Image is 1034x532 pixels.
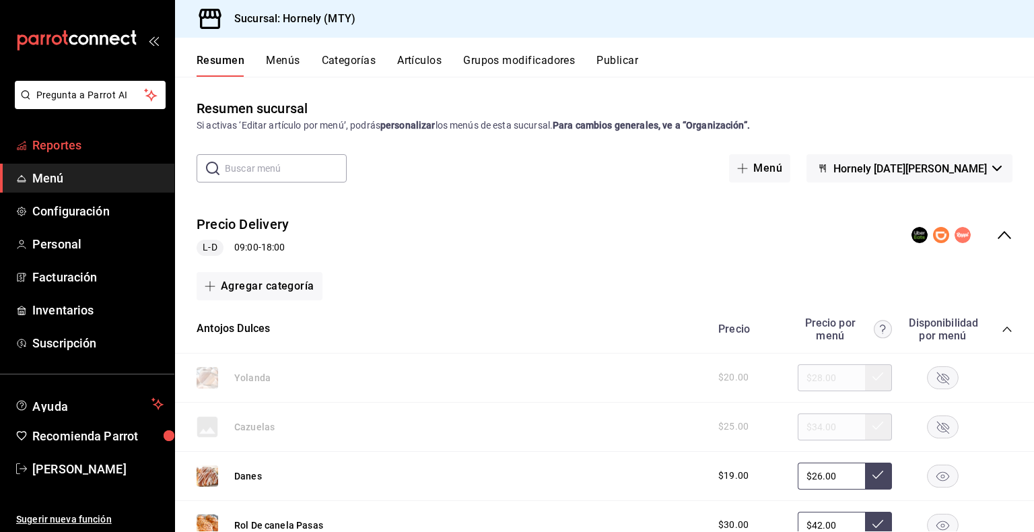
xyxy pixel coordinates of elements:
span: Sugerir nueva función [16,512,164,527]
input: Buscar menú [225,155,347,182]
div: navigation tabs [197,54,1034,77]
span: [PERSON_NAME] [32,460,164,478]
button: Menús [266,54,300,77]
strong: Para cambios generales, ve a “Organización”. [553,120,750,131]
button: open_drawer_menu [148,35,159,46]
div: Precio [705,323,791,335]
strong: personalizar [380,120,436,131]
div: 09:00 - 18:00 [197,240,289,256]
span: Suscripción [32,334,164,352]
button: Menú [729,154,790,182]
span: Menú [32,169,164,187]
button: Artículos [397,54,442,77]
span: L-D [197,240,222,255]
button: Agregar categoría [197,272,322,300]
h3: Sucursal: Hornely (MTY) [223,11,355,27]
div: Precio por menú [798,317,892,342]
span: Inventarios [32,301,164,319]
div: Si activas ‘Editar artículo por menú’, podrás los menús de esta sucursal. [197,119,1012,133]
span: Facturación [32,268,164,286]
span: Personal [32,235,164,253]
button: Danes [234,469,262,483]
span: Ayuda [32,396,146,412]
button: Precio Delivery [197,215,289,234]
input: Sin ajuste [798,463,865,490]
span: $30.00 [718,518,749,532]
span: Pregunta a Parrot AI [36,88,145,102]
button: Categorías [322,54,376,77]
button: Grupos modificadores [463,54,575,77]
button: Hornely [DATE][PERSON_NAME] [806,154,1012,182]
button: Publicar [596,54,638,77]
span: Configuración [32,202,164,220]
img: Preview [197,465,218,487]
span: Hornely [DATE][PERSON_NAME] [833,162,987,175]
span: $19.00 [718,469,749,483]
button: Resumen [197,54,244,77]
div: collapse-menu-row [175,204,1034,267]
span: Recomienda Parrot [32,427,164,445]
button: Antojos Dulces [197,321,270,337]
div: Disponibilidad por menú [909,317,976,342]
div: Resumen sucursal [197,98,308,119]
button: collapse-category-row [1002,324,1012,335]
button: Rol De canela Pasas [234,519,323,532]
button: Pregunta a Parrot AI [15,81,166,109]
span: Reportes [32,136,164,154]
a: Pregunta a Parrot AI [9,98,166,112]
